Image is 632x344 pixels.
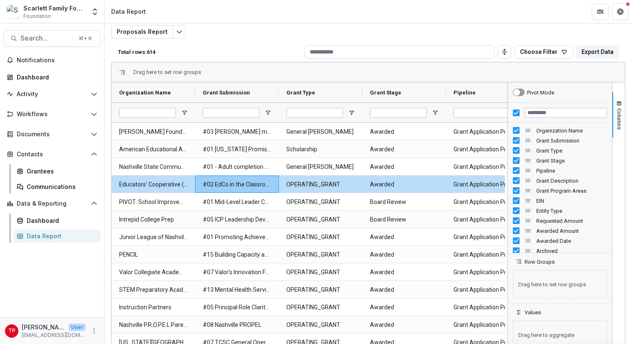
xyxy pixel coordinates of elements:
[508,196,612,206] div: EIN Column
[133,69,201,75] div: Row Groups
[286,299,355,316] span: OPERATING_GRANT
[536,198,607,204] span: EIN
[119,281,188,298] span: STEM Preparatory Academy
[370,316,438,334] span: Awarded
[508,155,612,166] div: Grant Stage Column
[286,123,355,140] span: General [PERSON_NAME]
[203,89,250,96] span: Grant Submission
[119,299,188,316] span: Instruction Partners
[370,194,438,211] span: Board Review
[22,323,65,331] p: [PERSON_NAME]
[508,125,612,135] div: Organization Name Column
[592,3,609,20] button: Partners
[508,216,612,226] div: Requested Amount Column
[3,30,101,47] button: Search...
[108,5,149,18] nav: breadcrumb
[119,194,188,211] span: PIVOT: School Improvement Leaders
[370,246,438,263] span: Awarded
[286,194,355,211] span: OPERATING_GRANT
[536,148,607,154] span: Grant Type
[286,264,355,281] span: OPERATING_GRANT
[17,131,87,138] span: Documents
[508,246,612,256] div: Archived Column
[525,108,607,118] input: Filter Columns Input
[3,54,101,67] button: Notifications
[508,265,612,303] div: Row Groups
[203,211,271,228] span: #05 ICP Leadership Development Program
[508,176,612,186] div: Grant Description Column
[203,246,271,263] span: #15 Building Capacity and Deepening Impact for PENCIL 2030 (2-yr)
[525,309,541,316] span: Values
[3,148,101,161] button: Open Contacts
[536,218,607,224] span: Requested Amount
[17,57,97,64] span: Notifications
[576,45,619,59] button: Export Data
[3,87,101,101] button: Open Activity
[454,316,522,334] span: Grant Application Process
[23,4,86,13] div: Scarlett Family Foundation
[111,25,173,38] button: Proposals Report
[508,166,612,176] div: Pipeline Column
[7,5,20,18] img: Scarlett Family Foundation
[173,25,186,38] button: Edit selected report
[119,229,188,246] span: Junior League of Nashville, Inc,.
[119,316,188,334] span: Nashville P.R.O.P.E.L Parent Institute, INC.
[3,197,101,210] button: Open Data & Reporting
[203,316,271,334] span: #08 Nashville PROPEL
[13,164,101,178] a: Grantees
[286,229,355,246] span: OPERATING_GRANT
[203,158,271,176] span: #01 - Adult completion Scholarship
[111,7,146,16] div: Data Report
[370,281,438,298] span: Awarded
[508,145,612,155] div: Grant Type Column
[536,158,607,164] span: Grant Stage
[536,188,607,194] span: Grant Program Areas
[286,176,355,193] span: OPERATING_GRANT
[203,264,271,281] span: #07 Valor's Innovation Fund (3-yr)
[119,176,188,193] span: Educators' Cooperative (EdCo) (The)
[27,232,94,240] div: Data Report
[508,236,612,246] div: Awarded Date Column
[432,110,438,116] button: Open Filter Menu
[286,141,355,158] span: Scholarship
[370,141,438,158] span: Awarded
[454,299,522,316] span: Grant Application Process
[17,91,87,98] span: Activity
[17,111,87,118] span: Workflows
[454,194,522,211] span: Grant Application Process
[203,299,271,316] span: #05 Principal Role Clarity Project (2-yr)
[536,238,607,244] span: Awarded Date
[13,229,101,243] a: Data Report
[203,229,271,246] span: #01 Promoting Achievement and Growth in Education (PAGE)
[370,211,438,228] span: Board Review
[203,281,271,298] span: #13 Mental Health Services for High-Needs Immigrant and Refugee Students
[370,158,438,176] span: Awarded
[454,229,522,246] span: Grant Application Process
[119,141,188,158] span: American Educational Assistance Program (ISTS Gap scholarship) (in-active)
[20,34,74,42] span: Search...
[203,108,260,118] input: Grant Submission Filter Input
[13,214,101,227] a: Dashboard
[454,211,522,228] span: Grant Application Process
[527,89,554,96] div: Pivot Mode
[616,108,622,130] span: Columns
[119,264,188,281] span: Valor Collegiate Academies
[17,151,87,158] span: Contacts
[515,45,573,59] button: Choose Filter
[119,89,171,96] span: Organization Name
[119,158,188,176] span: Nashville State Community College Foundation (in-active)
[27,167,94,176] div: Grantees
[23,13,51,20] span: Foundation
[348,110,355,116] button: Open Filter Menu
[536,138,607,144] span: Grant Submission
[525,259,555,265] span: Row Groups
[513,270,607,298] span: Drag here to set row groups
[203,194,271,211] span: #01 Mid-Level Leader Cohort
[17,200,87,207] span: Data & Reporting
[536,228,607,234] span: Awarded Amount
[536,127,607,134] span: Organization Name
[286,246,355,263] span: OPERATING_GRANT
[3,127,101,141] button: Open Documents
[536,208,607,214] span: Entity Type
[508,135,612,145] div: Grant Submission Column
